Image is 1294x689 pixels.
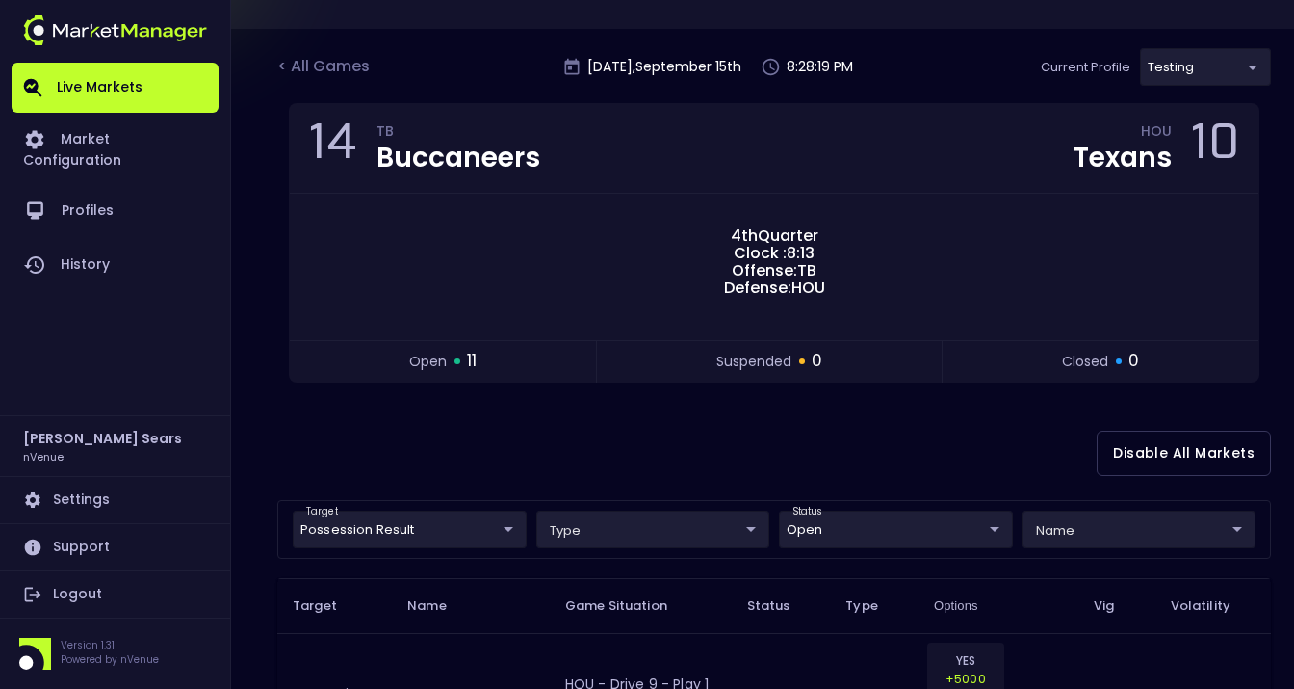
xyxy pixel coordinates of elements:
a: Support [12,524,219,570]
span: 0 [812,349,822,374]
a: History [12,238,219,292]
p: +5000 [940,670,992,688]
div: target [779,511,1013,548]
p: Powered by nVenue [61,652,159,667]
h3: nVenue [23,449,64,464]
span: Vig [1094,597,1139,615]
label: status [792,505,822,518]
div: Version 1.31Powered by nVenue [12,638,219,670]
div: HOU [1141,126,1172,142]
div: target [1140,48,1271,86]
div: < All Games [277,55,374,80]
span: open [409,352,447,372]
th: Options [919,578,1078,633]
span: 11 [467,349,477,374]
h2: [PERSON_NAME] Sears [23,428,182,449]
p: Current Profile [1041,58,1130,77]
span: Target [293,597,362,615]
span: 0 [1128,349,1139,374]
span: Offense: TB [726,262,822,279]
a: Market Configuration [12,113,219,184]
a: Profiles [12,184,219,238]
span: Status [747,597,815,615]
div: Texans [1074,145,1172,172]
a: Logout [12,571,219,618]
div: target [536,511,770,548]
a: Settings [12,477,219,523]
span: Volatility [1171,597,1255,615]
p: Version 1.31 [61,638,159,652]
div: TB [376,126,540,142]
img: logo [23,15,207,45]
span: closed [1062,352,1108,372]
div: target [1022,511,1256,548]
div: 10 [1191,119,1239,177]
span: Clock : 8:13 [728,245,820,262]
span: Defense: HOU [718,279,831,297]
label: target [306,505,338,518]
span: 4th Quarter [725,227,824,245]
a: Live Markets [12,63,219,113]
span: Type [845,597,903,615]
p: YES [940,651,992,670]
div: 14 [309,119,357,177]
span: Game Situation [565,597,692,615]
p: 8:28:19 PM [787,57,853,77]
span: Name [407,597,472,615]
button: Disable All Markets [1097,431,1271,476]
p: [DATE] , September 15 th [587,57,741,77]
span: suspended [716,352,791,372]
div: target [293,511,527,548]
div: Buccaneers [376,145,540,172]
